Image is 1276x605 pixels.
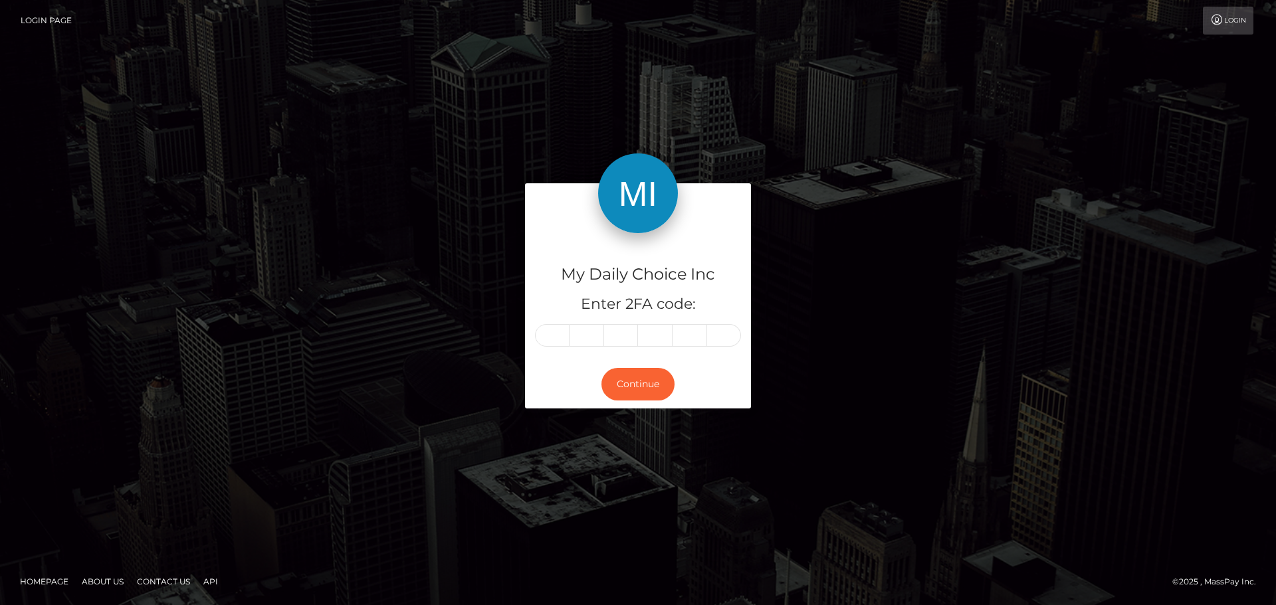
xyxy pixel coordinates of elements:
[15,571,74,592] a: Homepage
[535,294,741,315] h5: Enter 2FA code:
[1203,7,1253,35] a: Login
[198,571,223,592] a: API
[1172,574,1266,589] div: © 2025 , MassPay Inc.
[598,153,678,233] img: My Daily Choice Inc
[535,263,741,286] h4: My Daily Choice Inc
[21,7,72,35] a: Login Page
[76,571,129,592] a: About Us
[132,571,195,592] a: Contact Us
[601,368,675,400] button: Continue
